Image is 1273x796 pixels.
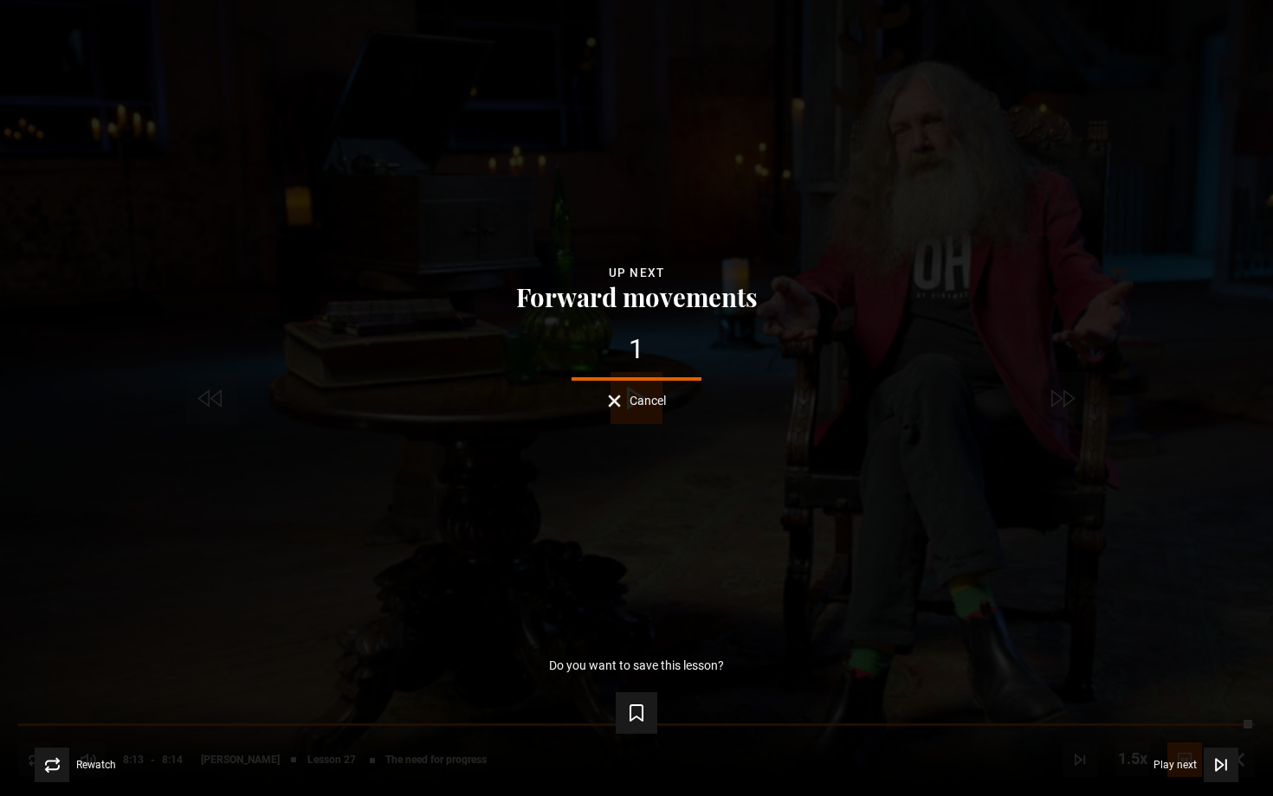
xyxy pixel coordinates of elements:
[511,283,763,310] button: Forward movements
[35,748,116,782] button: Rewatch
[630,395,666,407] span: Cancel
[1153,760,1197,770] span: Play next
[549,659,724,671] p: Do you want to save this lesson?
[1153,748,1238,782] button: Play next
[28,336,1245,363] div: 1
[28,263,1245,283] div: Up next
[608,395,666,408] button: Cancel
[76,760,116,770] span: Rewatch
